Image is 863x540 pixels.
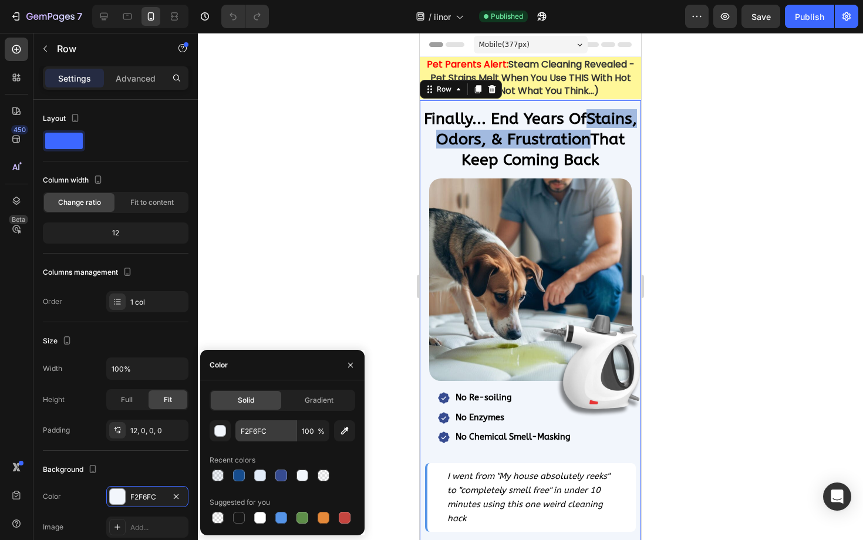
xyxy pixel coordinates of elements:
span: % [318,426,325,437]
button: 7 [5,5,87,28]
div: Padding [43,425,70,436]
strong: No Enzymes [36,380,85,390]
div: Width [43,363,62,374]
div: Row [15,51,34,62]
iframe: Design area [420,33,641,540]
p: 7 [77,9,82,23]
img: image_demo.jpg [114,270,240,396]
div: Undo/Redo [221,5,269,28]
div: F2F6FC [130,492,164,502]
div: Publish [795,11,824,23]
div: 12, 0, 0, 0 [130,426,186,436]
button: Publish [785,5,834,28]
div: Recent colors [210,455,255,465]
input: Eg: FFFFFF [235,420,296,441]
div: Open Intercom Messenger [823,482,851,511]
span: / [429,11,431,23]
p: Settings [58,72,91,85]
div: 12 [45,225,186,241]
span: Change ratio [58,197,101,208]
i: I went from "My house absolutely reeks" to "completely smell free" in under 10 minutes using this... [28,438,190,491]
span: Fit [164,394,172,405]
span: Gradient [305,395,333,406]
div: Color [210,360,228,370]
div: Image [43,522,63,532]
strong: No Re-soiling [36,360,92,370]
div: Layout [43,111,82,127]
div: Height [43,394,65,405]
div: Beta [9,215,28,224]
div: 450 [11,125,28,134]
div: Suggested for you [210,497,270,508]
span: Fit to content [130,197,174,208]
div: Size [43,333,74,349]
div: Background [43,462,100,478]
p: Advanced [116,72,156,85]
input: Auto [107,358,188,379]
span: Full [121,394,133,405]
div: 1 col [130,297,186,308]
span: Published [491,11,523,22]
div: Order [43,296,62,307]
span: Solid [238,395,254,406]
span: iinor [434,11,451,23]
button: Save [741,5,780,28]
span: Save [751,12,771,22]
p: Row [57,42,157,56]
strong: No Chemical Smell-Masking [36,399,151,409]
div: Columns management [43,265,134,281]
div: Add... [130,522,186,533]
div: Color [43,491,61,502]
div: Column width [43,173,105,188]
